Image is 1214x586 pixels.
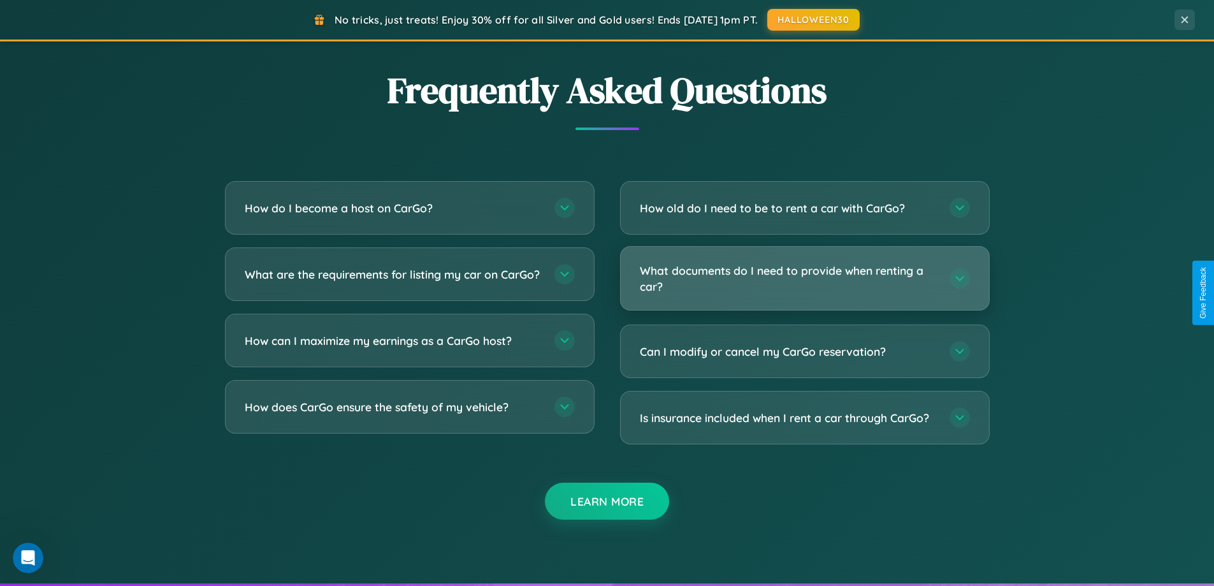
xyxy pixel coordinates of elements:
[640,344,937,360] h3: Can I modify or cancel my CarGo reservation?
[335,13,758,26] span: No tricks, just treats! Enjoy 30% off for all Silver and Gold users! Ends [DATE] 1pm PT.
[640,410,937,426] h3: Is insurance included when I rent a car through CarGo?
[640,200,937,216] h3: How old do I need to be to rent a car with CarGo?
[545,483,669,520] button: Learn More
[225,66,990,115] h2: Frequently Asked Questions
[245,200,542,216] h3: How do I become a host on CarGo?
[13,543,43,573] iframe: Intercom live chat
[245,399,542,415] h3: How does CarGo ensure the safety of my vehicle?
[245,333,542,349] h3: How can I maximize my earnings as a CarGo host?
[767,9,860,31] button: HALLOWEEN30
[245,267,542,282] h3: What are the requirements for listing my car on CarGo?
[1199,267,1208,319] div: Give Feedback
[640,263,937,294] h3: What documents do I need to provide when renting a car?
